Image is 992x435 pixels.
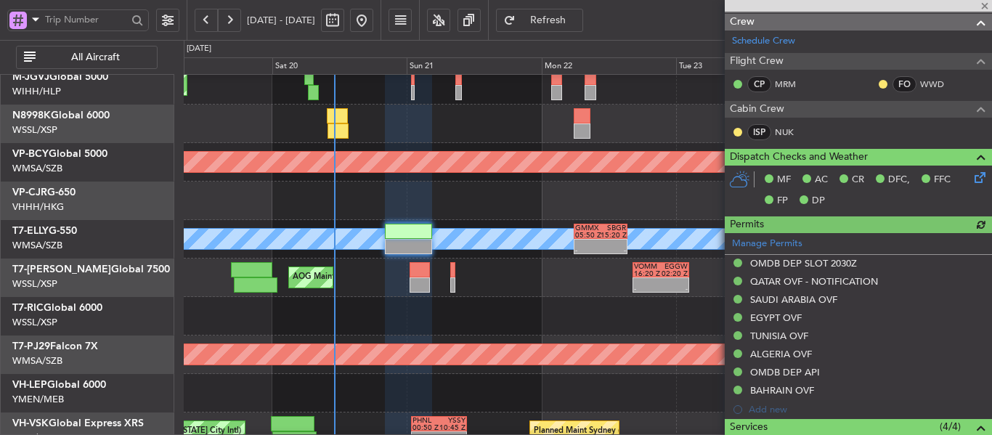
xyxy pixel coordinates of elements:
a: N8998KGlobal 6000 [12,110,110,121]
a: VHHH/HKG [12,200,64,214]
span: [DATE] - [DATE] [247,14,315,27]
a: WIHH/HLP [12,85,61,98]
span: VH-LEP [12,380,47,390]
div: - [634,285,661,293]
div: - [601,247,626,254]
div: - [575,247,601,254]
button: Refresh [496,9,583,32]
span: FP [777,194,788,208]
div: GMMX [575,224,601,232]
a: Schedule Crew [732,34,795,49]
div: Mon 22 [542,57,676,75]
a: VP-BCYGlobal 5000 [12,149,107,159]
div: CP [747,76,771,92]
span: (4/4) [940,419,961,434]
div: Sun 21 [407,57,541,75]
span: VP-CJR [12,187,47,198]
a: WWD [920,78,953,91]
span: VP-BCY [12,149,49,159]
div: VOMM [634,263,661,270]
span: T7-PJ29 [12,341,50,351]
span: Cabin Crew [730,101,784,118]
a: VP-CJRG-650 [12,187,76,198]
a: NUK [775,126,808,139]
span: T7-[PERSON_NAME] [12,264,111,275]
span: AC [815,173,828,187]
a: M-JGVJGlobal 5000 [12,72,108,82]
a: YMEN/MEB [12,393,64,406]
div: YSSY [439,417,465,424]
a: WSSL/XSP [12,277,57,290]
a: WSSL/XSP [12,316,57,329]
div: PHNL [412,417,439,424]
div: EGGW [661,263,688,270]
div: [DATE] [187,43,211,55]
span: M-JGVJ [12,72,49,82]
span: DFC, [888,173,910,187]
div: 16:20 Z [634,270,661,277]
button: All Aircraft [16,46,158,69]
div: 05:50 Z [575,232,601,239]
div: Tue 23 [676,57,810,75]
div: Fri 19 [137,57,272,75]
a: T7-PJ29Falcon 7X [12,341,98,351]
span: Flight Crew [730,53,784,70]
a: WSSL/XSP [12,123,57,137]
div: 02:20 Z [661,270,688,277]
span: Crew [730,14,755,31]
span: N8998K [12,110,51,121]
a: VH-LEPGlobal 6000 [12,380,106,390]
span: All Aircraft [38,52,153,62]
div: 15:20 Z [601,232,626,239]
span: VH-VSK [12,418,49,428]
span: DP [812,194,825,208]
div: 10:45 Z [439,424,465,431]
span: Refresh [519,15,578,25]
a: VH-VSKGlobal Express XRS [12,418,144,428]
a: T7-[PERSON_NAME]Global 7500 [12,264,170,275]
div: AOG Maint [GEOGRAPHIC_DATA] (Seletar) [293,267,452,288]
span: MF [777,173,791,187]
span: T7-RIC [12,303,44,313]
a: WMSA/SZB [12,239,62,252]
input: Trip Number [45,9,127,31]
div: - [661,285,688,293]
a: MRM [775,78,808,91]
div: ISP [747,124,771,140]
div: Sat 20 [272,57,407,75]
a: T7-RICGlobal 6000 [12,303,102,313]
span: FFC [934,173,951,187]
div: FO [893,76,916,92]
span: Dispatch Checks and Weather [730,149,868,166]
span: T7-ELLY [12,226,49,236]
a: T7-ELLYG-550 [12,226,77,236]
div: SBGR [601,224,626,232]
div: 00:50 Z [412,424,439,431]
span: CR [852,173,864,187]
a: WMSA/SZB [12,354,62,367]
a: WMSA/SZB [12,162,62,175]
